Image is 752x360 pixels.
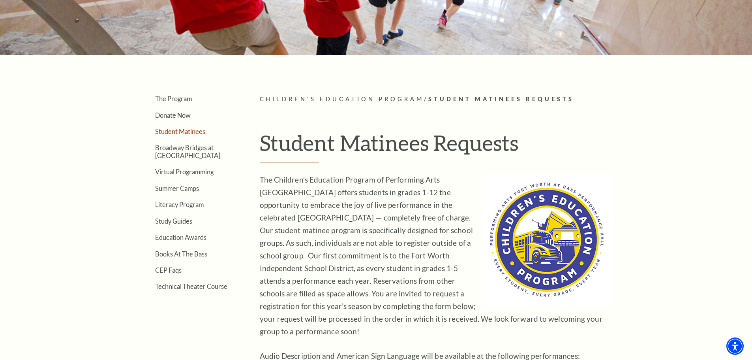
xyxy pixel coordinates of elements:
[155,111,191,119] a: Donate Now
[155,144,220,159] a: Broadway Bridges at [GEOGRAPHIC_DATA]
[260,173,613,338] p: The Children’s Education Program of Performing Arts [GEOGRAPHIC_DATA] offers students in grades 1...
[155,185,199,192] a: Summer Camps
[155,168,214,175] a: Virtual Programming
[155,283,227,290] a: Technical Theater Course
[260,94,621,104] p: /
[260,96,424,102] span: Children's Education Program
[428,96,574,102] span: Student Matinees Requests
[481,173,613,306] img: Audio Description and American Sign Language will be available at the following performances:
[155,250,207,258] a: Books At The Bass
[155,217,192,225] a: Study Guides
[155,266,182,274] a: CEP Faqs
[726,337,744,355] div: Accessibility Menu
[260,130,613,162] h2: Student Matinees Requests
[155,95,192,102] a: The Program
[155,128,205,135] a: Student Matinees
[155,201,204,208] a: Literacy Program
[155,234,206,241] a: Education Awards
